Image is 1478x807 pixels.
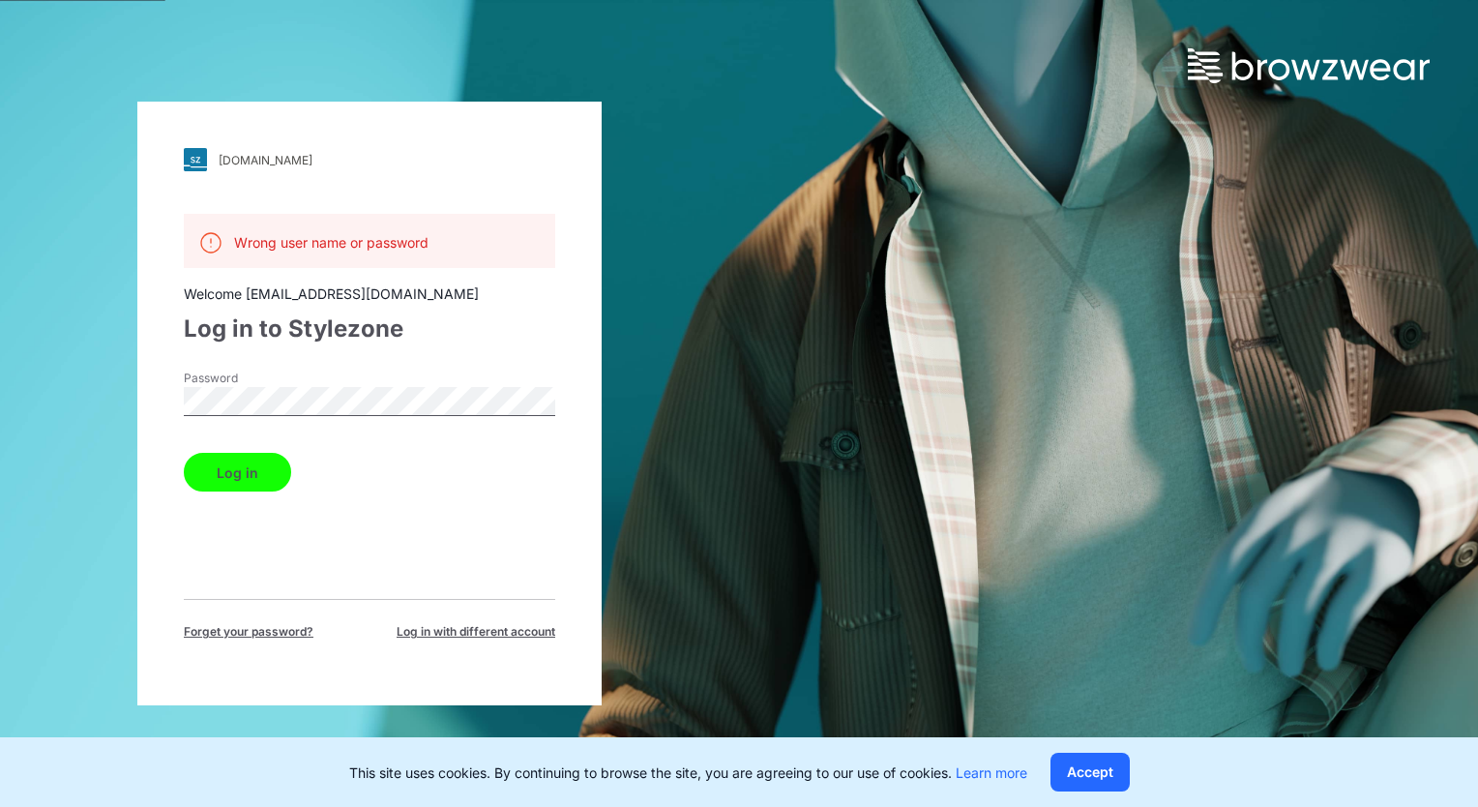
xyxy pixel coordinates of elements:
[219,153,312,167] div: [DOMAIN_NAME]
[1050,753,1130,792] button: Accept
[184,453,291,492] button: Log in
[184,284,555,304] div: Welcome [EMAIL_ADDRESS][DOMAIN_NAME]
[184,623,313,641] span: Forget your password?
[397,623,555,641] span: Log in with different account
[956,764,1027,781] a: Learn more
[184,312,555,346] div: Log in to Stylezone
[199,231,222,254] img: svg+xml;base64,PHN2ZyB3aWR0aD0iMjQiIGhlaWdodD0iMjQiIHZpZXdCb3g9IjAgMCAyNCAyNCIgZmlsbD0ibm9uZSIgeG...
[1188,48,1430,83] img: browzwear-logo.73288ffb.svg
[184,148,207,171] img: svg+xml;base64,PHN2ZyB3aWR0aD0iMjgiIGhlaWdodD0iMjgiIHZpZXdCb3g9IjAgMCAyOCAyOCIgZmlsbD0ibm9uZSIgeG...
[349,762,1027,783] p: This site uses cookies. By continuing to browse the site, you are agreeing to our use of cookies.
[184,370,319,387] label: Password
[234,232,429,253] p: Wrong user name or password
[184,148,555,171] a: [DOMAIN_NAME]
